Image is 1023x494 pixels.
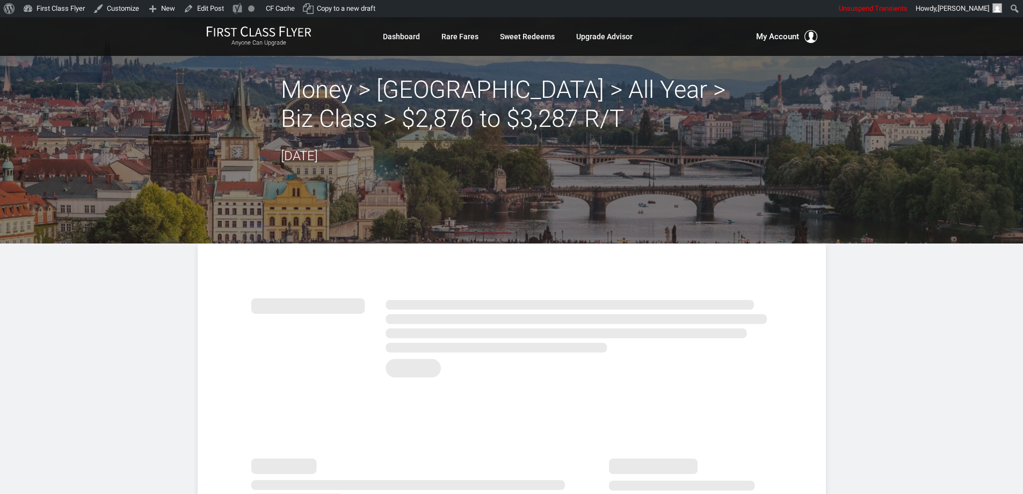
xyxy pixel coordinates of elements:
[251,287,772,384] img: summary.svg
[756,30,799,43] span: My Account
[281,148,318,163] time: [DATE]
[206,39,311,47] small: Anyone Can Upgrade
[383,27,420,46] a: Dashboard
[441,27,478,46] a: Rare Fares
[756,30,817,43] button: My Account
[281,75,743,133] h2: Money > [GEOGRAPHIC_DATA] > All Year > Biz Class > $2,876 to $3,287 R/T
[839,4,908,12] span: Unsuspend Transients
[206,26,311,37] img: First Class Flyer
[576,27,633,46] a: Upgrade Advisor
[938,4,989,12] span: [PERSON_NAME]
[206,26,311,47] a: First Class FlyerAnyone Can Upgrade
[500,27,555,46] a: Sweet Redeems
